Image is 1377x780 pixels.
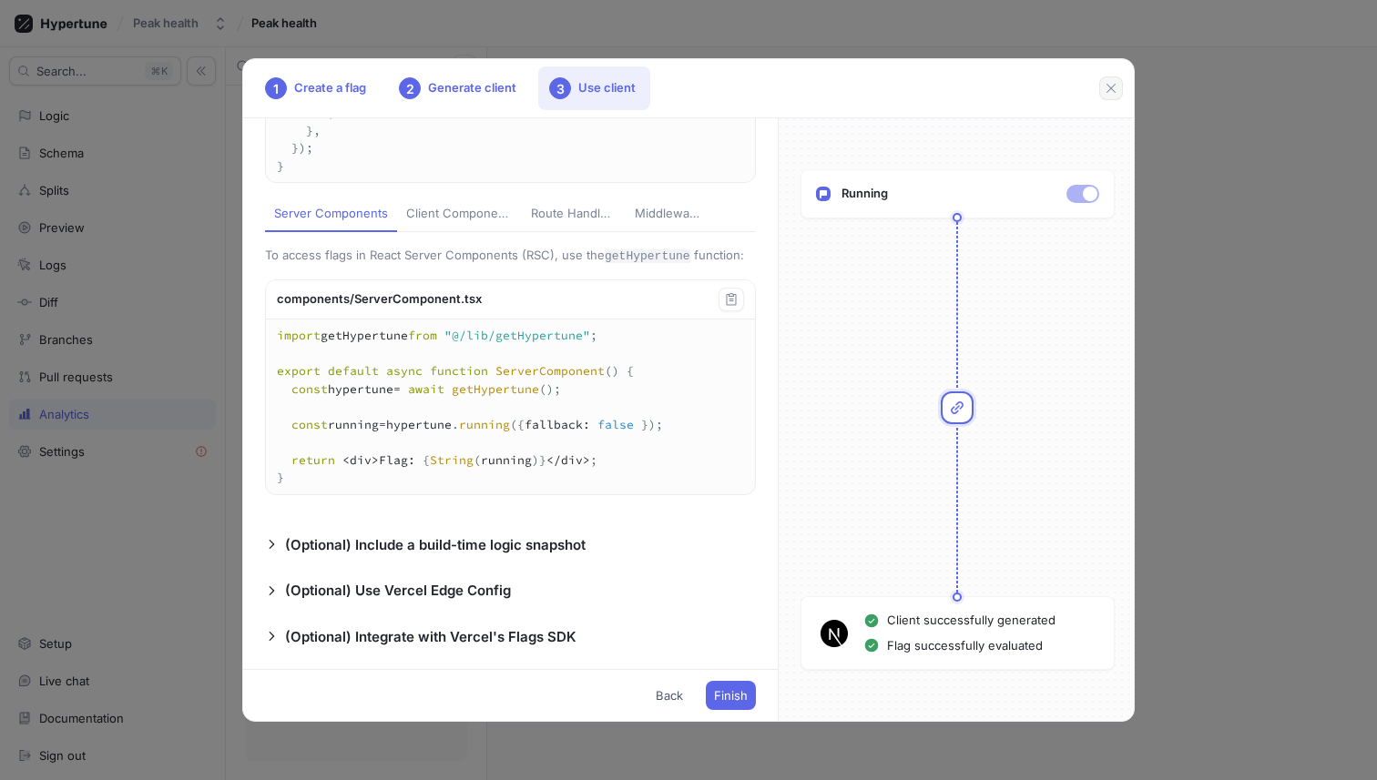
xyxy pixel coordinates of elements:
p: (Optional) Use Vercel Edge Config [285,581,511,602]
button: Route Handlers [522,198,626,232]
div: 1 [265,77,287,99]
div: Generate client [388,66,531,110]
p: (Optional) Include a build-time logic snapshot [285,535,586,556]
div: 3 [549,77,571,99]
div: Route Handlers [531,205,617,223]
img: Next Logo [821,620,848,647]
p: To access flags in React Server Components (RSC), use the function: [265,247,756,266]
button: Server Components [265,198,397,232]
div: components/ServerComponent.tsx [266,280,755,319]
div: Middleware [635,205,700,223]
button: Middleware [626,198,709,232]
button: (Optional) Include a build-time logic snapshot [265,535,586,556]
code: getHypertune [605,249,690,263]
p: Running [841,185,888,203]
div: 2 [399,77,421,99]
div: Client Components [406,205,513,223]
p: (Optional) Integrate with Vercel's Flags SDK [285,627,576,648]
button: Finish [706,681,756,710]
button: Client Components [397,198,522,232]
div: Create a flag [254,66,381,110]
p: Client successfully generated [887,612,1056,630]
button: (Optional) Integrate with Vercel's Flags SDK [265,627,576,648]
div: Use client [538,66,650,110]
textarea: import getHypertune from "@/lib/getHypertune"; export default async function ServerComponent() { ... [266,319,755,494]
p: Flag successfully evaluated [887,637,1043,655]
span: Finish [714,690,748,701]
div: Server Components [274,205,388,223]
button: Back [648,681,691,710]
button: (Optional) Use Vercel Edge Config [265,581,511,602]
span: Back [656,690,683,701]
